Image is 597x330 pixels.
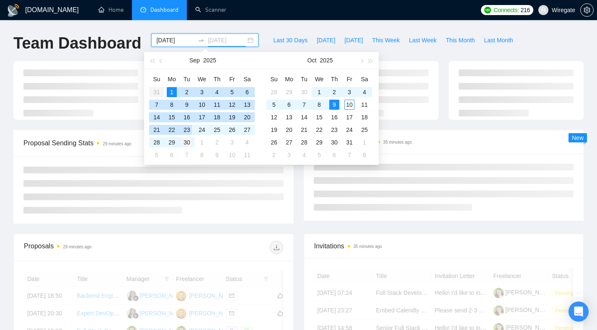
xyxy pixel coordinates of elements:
td: 2025-10-08 [312,98,327,111]
div: 21 [299,125,309,135]
div: 11 [242,150,252,160]
td: 2025-10-16 [327,111,342,124]
div: 25 [359,125,370,135]
td: 2025-10-21 [297,124,312,136]
button: Oct [308,52,317,69]
td: 2025-09-27 [240,124,255,136]
td: 2025-10-05 [266,98,282,111]
div: 12 [227,100,237,110]
time: 29 minutes ago [103,142,131,146]
span: swap-right [198,37,204,44]
th: Th [327,72,342,86]
td: 2025-11-01 [357,136,372,149]
td: 2025-10-10 [225,149,240,161]
div: 6 [242,87,252,97]
div: 4 [242,137,252,147]
td: 2025-09-26 [225,124,240,136]
input: End date [208,36,246,45]
td: 2025-11-02 [266,149,282,161]
button: Last 30 Days [269,34,312,47]
div: 7 [299,100,309,110]
td: 2025-10-01 [194,136,209,149]
span: Last Week [409,36,437,45]
span: Connects: [494,5,519,15]
div: 14 [152,112,162,122]
div: 8 [314,100,324,110]
span: dashboard [140,7,146,13]
button: This Week [367,34,404,47]
th: Sa [357,72,372,86]
img: logo [7,4,20,17]
td: 2025-10-03 [342,86,357,98]
div: 23 [329,125,339,135]
div: 28 [269,87,279,97]
td: 2025-09-03 [194,86,209,98]
button: This Month [441,34,479,47]
div: 3 [284,150,294,160]
td: 2025-10-01 [312,86,327,98]
td: 2025-09-17 [194,111,209,124]
td: 2025-10-04 [357,86,372,98]
div: 13 [242,100,252,110]
td: 2025-09-11 [209,98,225,111]
td: 2025-10-06 [164,149,179,161]
td: 2025-09-14 [149,111,164,124]
td: 2025-09-22 [164,124,179,136]
div: 2 [329,87,339,97]
th: We [312,72,327,86]
div: 9 [212,150,222,160]
div: 19 [227,112,237,122]
td: 2025-09-10 [194,98,209,111]
button: [DATE] [340,34,367,47]
div: 30 [299,87,309,97]
div: 29 [314,137,324,147]
div: Open Intercom Messenger [569,302,589,322]
span: Scanner Breakdown [314,137,574,147]
button: [DATE] [312,34,340,47]
div: 3 [197,87,207,97]
div: 27 [284,137,294,147]
td: 2025-10-06 [282,98,297,111]
td: 2025-10-11 [240,149,255,161]
td: 2025-09-21 [149,124,164,136]
div: 18 [212,112,222,122]
span: Invitations [314,241,574,251]
div: 28 [299,137,309,147]
th: Fr [225,72,240,86]
div: 2 [182,87,192,97]
td: 2025-10-27 [282,136,297,149]
div: 4 [212,87,222,97]
div: 19 [269,125,279,135]
td: 2025-09-02 [179,86,194,98]
a: homeHome [98,6,124,13]
th: Sa [240,72,255,86]
div: 11 [212,100,222,110]
div: 15 [314,112,324,122]
button: Last Month [479,34,517,47]
td: 2025-10-31 [342,136,357,149]
td: 2025-10-15 [312,111,327,124]
div: 25 [212,125,222,135]
td: 2025-10-12 [266,111,282,124]
td: 2025-09-28 [149,136,164,149]
div: 29 [167,137,177,147]
td: 2025-11-06 [327,149,342,161]
td: 2025-09-04 [209,86,225,98]
span: Last 30 Days [273,36,308,45]
div: 2 [269,150,279,160]
td: 2025-10-23 [327,124,342,136]
div: 16 [329,112,339,122]
button: 2025 [320,52,333,69]
div: 5 [269,100,279,110]
th: Tu [297,72,312,86]
td: 2025-10-07 [179,149,194,161]
div: 30 [329,137,339,147]
td: 2025-10-14 [297,111,312,124]
div: 11 [359,100,370,110]
div: 6 [284,100,294,110]
div: 20 [284,125,294,135]
td: 2025-09-24 [194,124,209,136]
th: Mo [164,72,179,86]
td: 2025-09-15 [164,111,179,124]
div: 7 [152,100,162,110]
